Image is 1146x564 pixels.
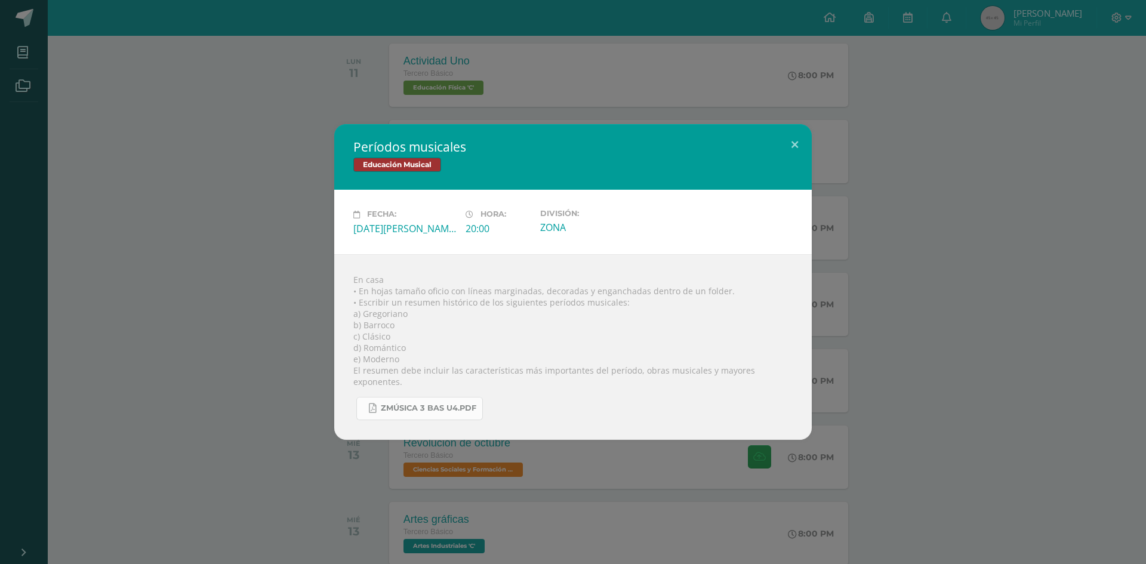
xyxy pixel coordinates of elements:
[480,210,506,219] span: Hora:
[334,254,812,440] div: En casa • En hojas tamaño oficio con líneas marginadas, decoradas y enganchadas dentro de un fold...
[540,221,643,234] div: ZONA
[367,210,396,219] span: Fecha:
[353,158,441,172] span: Educación Musical
[540,209,643,218] label: División:
[381,403,476,413] span: Zmúsica 3 Bas U4.pdf
[778,124,812,165] button: Close (Esc)
[353,138,793,155] h2: Períodos musicales
[353,222,456,235] div: [DATE][PERSON_NAME]
[356,397,483,420] a: Zmúsica 3 Bas U4.pdf
[466,222,531,235] div: 20:00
